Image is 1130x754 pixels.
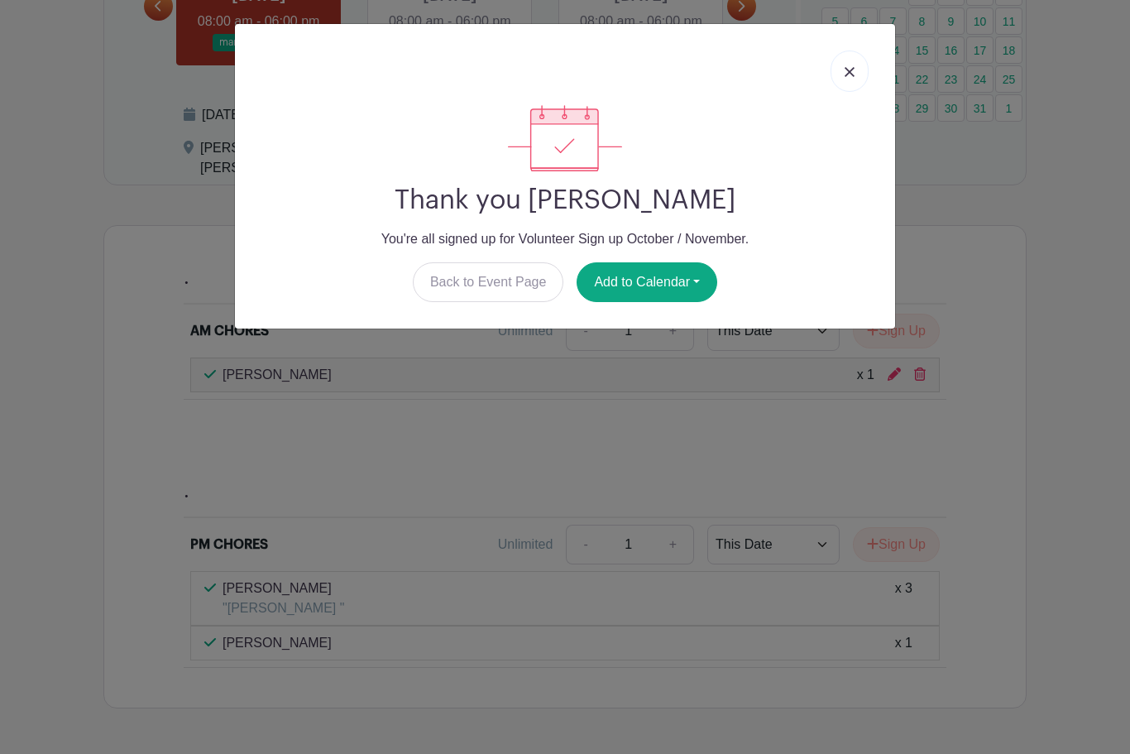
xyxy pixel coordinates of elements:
[508,105,622,171] img: signup_complete-c468d5dda3e2740ee63a24cb0ba0d3ce5d8a4ecd24259e683200fb1569d990c8.svg
[413,262,564,302] a: Back to Event Page
[845,67,855,77] img: close_button-5f87c8562297e5c2d7936805f587ecaba9071eb48480494691a3f1689db116b3.svg
[248,185,882,216] h2: Thank you [PERSON_NAME]
[577,262,717,302] button: Add to Calendar
[248,229,882,249] p: You're all signed up for Volunteer Sign up October / November.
